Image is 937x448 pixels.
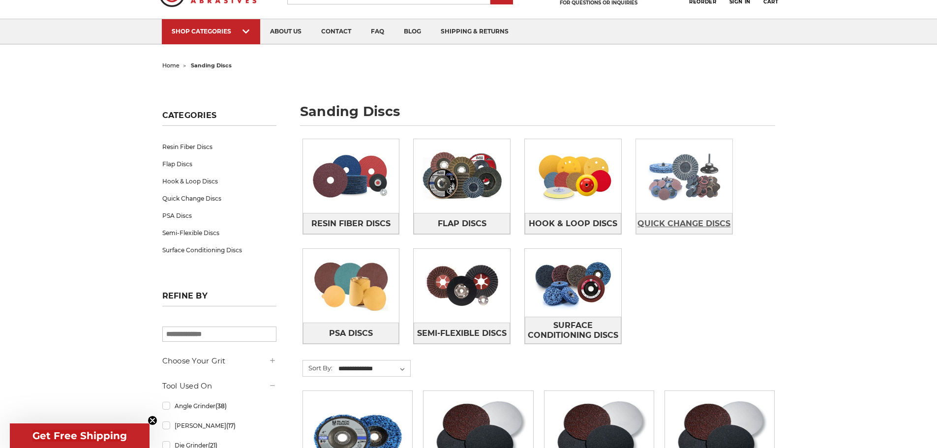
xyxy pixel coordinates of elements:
a: Flap Discs [162,155,276,173]
img: Hook & Loop Discs [525,142,621,210]
span: PSA Discs [329,325,373,342]
button: Close teaser [148,416,157,425]
span: Resin Fiber Discs [311,215,391,232]
span: Flap Discs [438,215,486,232]
span: Semi-Flexible Discs [417,325,507,342]
img: Surface Conditioning Discs [525,249,621,317]
img: Flap Discs [414,142,510,210]
a: Flap Discs [414,213,510,234]
a: Angle Grinder [162,397,276,415]
a: Quick Change Discs [162,190,276,207]
select: Sort By: [337,361,410,376]
a: PSA Discs [162,207,276,224]
img: Resin Fiber Discs [303,142,399,210]
a: home [162,62,180,69]
div: SHOP CATEGORIES [172,28,250,35]
span: Quick Change Discs [637,215,730,232]
a: about us [260,19,311,44]
a: blog [394,19,431,44]
a: Hook & Loop Discs [525,213,621,234]
a: Semi-Flexible Discs [162,224,276,241]
span: (38) [215,402,227,410]
a: shipping & returns [431,19,518,44]
h5: Categories [162,111,276,126]
div: Get Free ShippingClose teaser [10,423,150,448]
label: Sort By: [303,360,332,375]
span: Hook & Loop Discs [529,215,617,232]
img: PSA Discs [303,252,399,320]
img: Semi-Flexible Discs [414,252,510,320]
h5: Choose Your Grit [162,355,276,367]
a: Hook & Loop Discs [162,173,276,190]
a: Resin Fiber Discs [303,213,399,234]
a: Surface Conditioning Discs [162,241,276,259]
a: Resin Fiber Discs [162,138,276,155]
a: Quick Change Discs [636,213,732,234]
a: Surface Conditioning Discs [525,317,621,344]
span: (17) [226,422,236,429]
a: [PERSON_NAME] [162,417,276,434]
a: PSA Discs [303,323,399,344]
a: faq [361,19,394,44]
a: Semi-Flexible Discs [414,323,510,344]
h5: Refine by [162,291,276,306]
h5: Tool Used On [162,380,276,392]
a: contact [311,19,361,44]
img: Quick Change Discs [636,142,732,210]
span: sanding discs [191,62,232,69]
h1: sanding discs [300,105,775,126]
span: Get Free Shipping [32,430,127,442]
